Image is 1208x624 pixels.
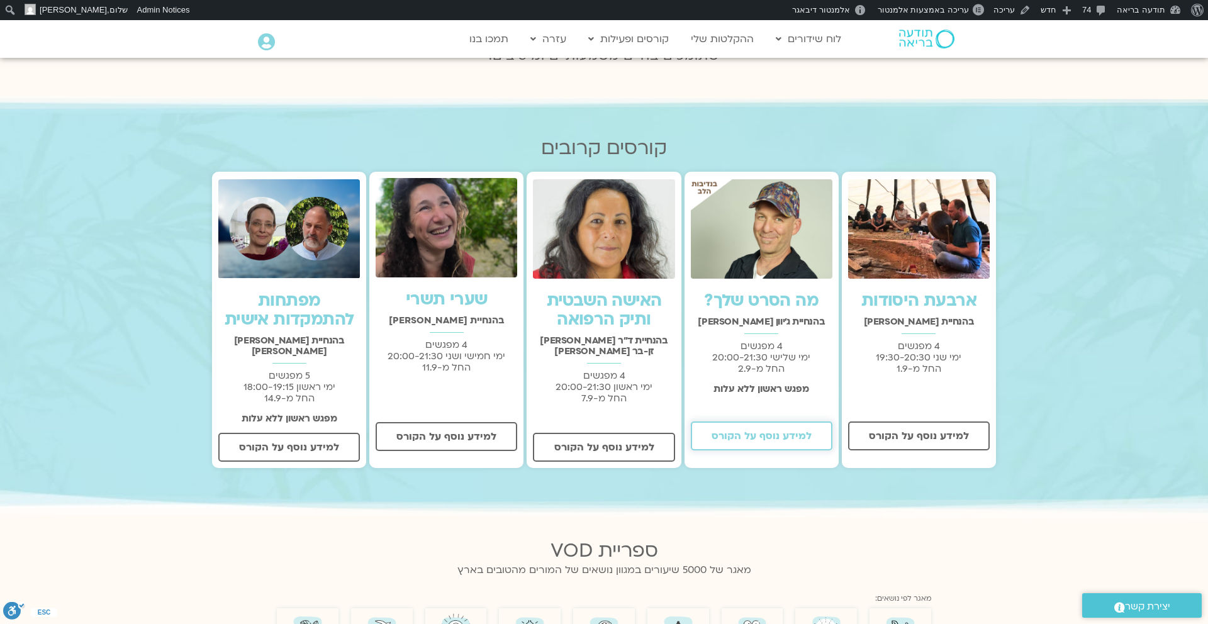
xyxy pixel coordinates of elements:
span: עריכה באמצעות אלמנטור [878,5,969,14]
a: שערי תשרי [406,288,488,311]
a: למידע נוסף על הקורס [533,433,674,462]
span: למידע נוסף על הקורס [712,430,812,442]
strong: מפגש ראשון ללא עלות [242,412,337,425]
h2: בהנחיית [PERSON_NAME] [376,315,517,326]
a: למידע נוסף על הקורס [848,421,990,450]
p: 4 מפגשים ימי חמישי ושני 20:00-21:30 החל מ-11.9 [376,339,517,373]
span: יצירת קשר [1125,598,1170,615]
p: מאגר של 5000 שיעורים במגוון נושאים של המורים מהטובים בארץ [277,562,931,579]
a: עזרה [524,27,573,51]
a: ארבעת היסודות [861,289,976,312]
h2: בהנחיית [PERSON_NAME] [848,316,990,327]
h2: ספריית VOD [277,540,931,562]
span: למידע נוסף על הקורס [396,431,496,442]
div: מאגר לפי נושאים: [277,588,931,605]
span: החל מ-2.9 [738,362,785,375]
p: 4 מפגשים ימי ראשון 20:00-21:30 [533,370,674,404]
a: למידע נוסף על הקורס [218,433,360,462]
h2: קורסים קרובים [212,137,996,159]
a: ההקלטות שלי [685,27,760,51]
a: מה הסרט שלך? [704,289,819,312]
span: [PERSON_NAME] [40,5,107,14]
a: לוח שידורים [769,27,847,51]
h2: בהנחיית ג'יוון [PERSON_NAME] [691,316,832,327]
a: למידע נוסף על הקורס [691,421,832,450]
span: למידע נוסף על הקורס [239,442,339,453]
a: למידע נוסף על הקורס [376,422,517,451]
span: החל מ-14.9 [264,392,315,404]
span: למידע נוסף על הקורס [869,430,969,442]
img: תודעה בריאה [899,30,954,48]
a: יצירת קשר [1082,593,1202,618]
p: 5 מפגשים ימי ראשון 18:00-19:15 [218,370,360,404]
a: קורסים ופעילות [582,27,675,51]
p: 4 מפגשים ימי שני 19:30-20:30 [848,340,990,374]
a: תמכו בנו [463,27,515,51]
span: החל מ-1.9 [897,362,941,375]
h2: בהנחיית ד"ר [PERSON_NAME] זן-בר [PERSON_NAME] [533,335,674,357]
a: האישה השבטית ותיק הרפואה [547,289,662,331]
p: 4 מפגשים ימי שלישי 20:00-21:30 [691,340,832,374]
a: מפתחות להתמקדות אישית [225,289,354,331]
span: למידע נוסף על הקורס [554,442,654,453]
h2: בהנחיית [PERSON_NAME] [PERSON_NAME] [218,335,360,357]
span: החל מ-7.9 [581,392,627,404]
strong: מפגש ראשון ללא עלות [713,382,809,395]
